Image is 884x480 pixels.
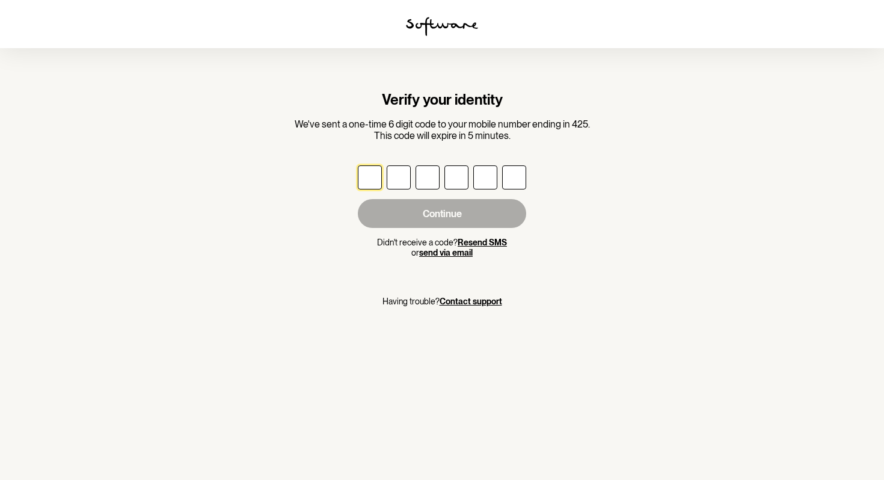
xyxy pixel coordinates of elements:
p: or [358,248,526,258]
p: This code will expire in 5 minutes. [295,130,590,141]
p: Having trouble? [382,297,502,307]
h1: Verify your identity [295,91,590,109]
img: software logo [406,17,478,36]
button: Continue [358,199,526,228]
a: Contact support [440,297,502,306]
button: Resend SMS [458,238,507,248]
button: send via email [419,248,473,258]
p: We've sent a one-time 6 digit code to your mobile number ending in 425. [295,118,590,130]
p: Didn't receive a code? [358,238,526,248]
